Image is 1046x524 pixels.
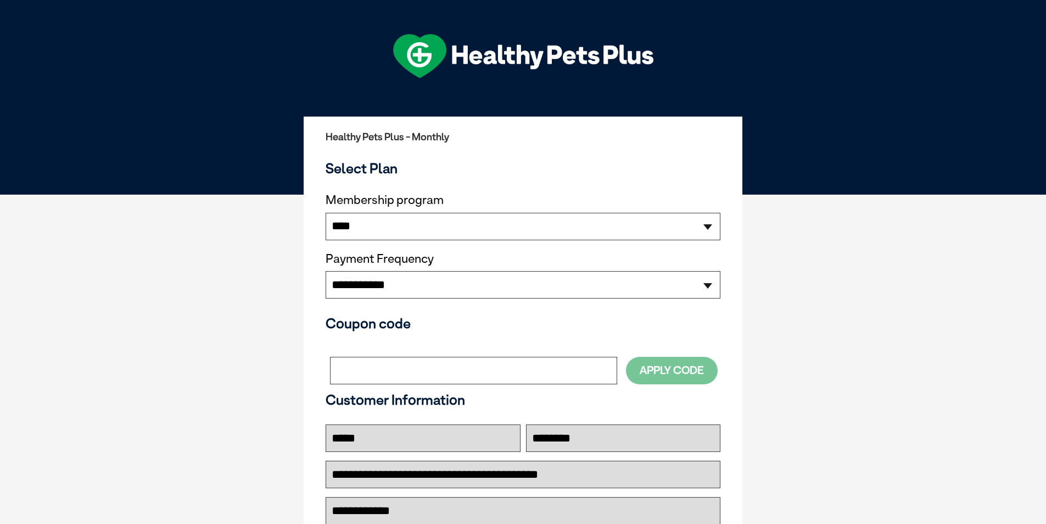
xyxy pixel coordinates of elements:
[326,252,434,266] label: Payment Frequency
[626,357,718,384] button: Apply Code
[326,131,720,142] h2: Healthy Pets Plus - Monthly
[326,315,720,332] h3: Coupon code
[326,391,720,408] h3: Customer Information
[393,34,653,78] img: hpp-logo-landscape-green-white.png
[326,160,720,176] h3: Select Plan
[326,193,720,207] label: Membership program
